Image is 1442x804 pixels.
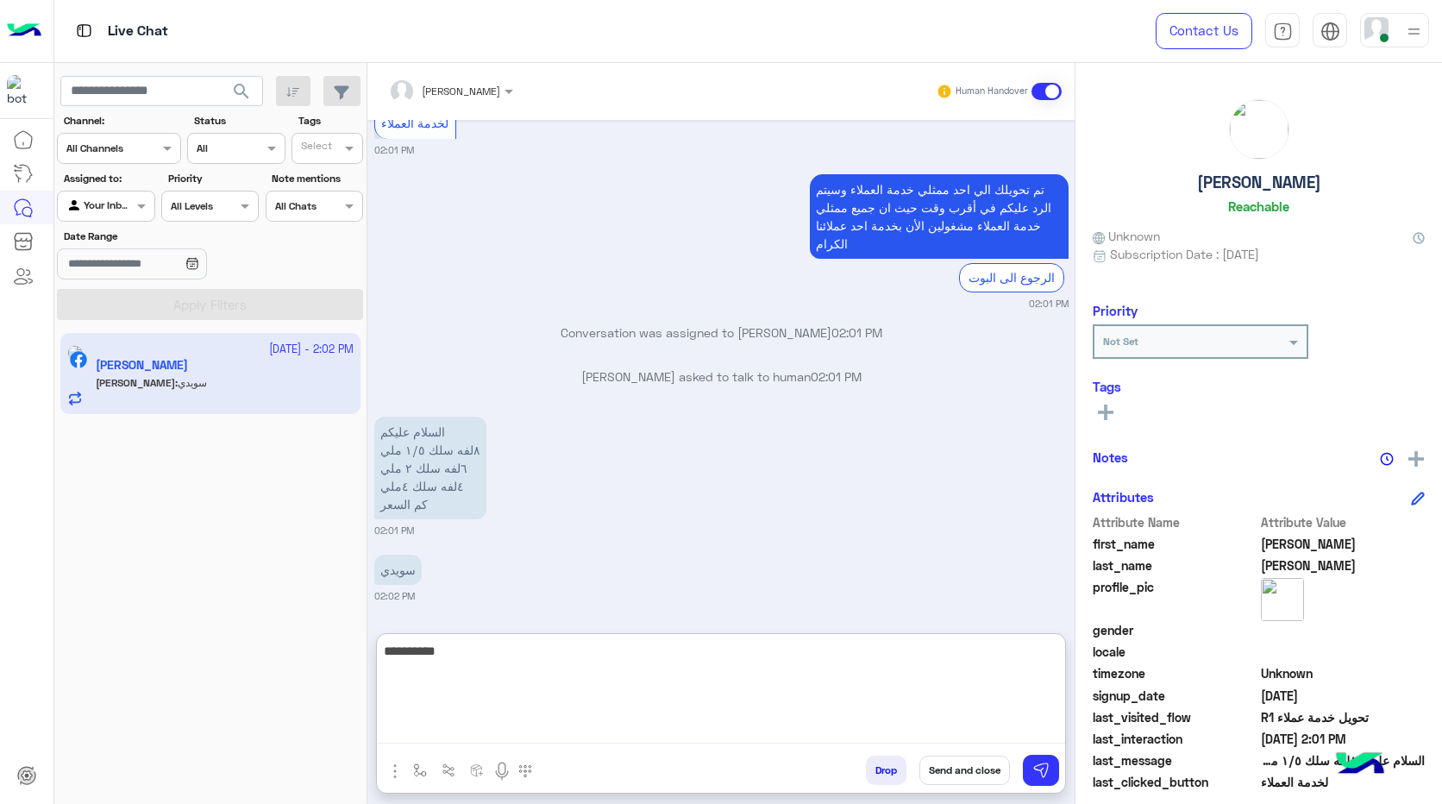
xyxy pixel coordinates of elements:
[1230,100,1288,159] img: picture
[470,763,484,777] img: create order
[1093,578,1257,618] span: profile_pic
[1093,687,1257,705] span: signup_date
[810,174,1069,259] p: 20/9/2025, 2:01 PM
[1093,751,1257,769] span: last_message
[374,143,414,157] small: 02:01 PM
[1261,556,1426,575] span: ابو عامر
[442,763,455,777] img: Trigger scenario
[1110,245,1259,263] span: Subscription Date : [DATE]
[492,761,512,782] img: send voice note
[811,369,862,384] span: 02:01 PM
[1093,303,1138,318] h6: Priority
[1093,489,1154,505] h6: Attributes
[406,756,435,784] button: select flow
[1403,21,1425,42] img: profile
[1261,621,1426,639] span: null
[108,20,168,43] p: Live Chat
[221,76,263,113] button: search
[1093,556,1257,575] span: last_name
[57,289,363,320] button: Apply Filters
[64,229,257,244] label: Date Range
[1032,762,1050,779] img: send message
[956,85,1028,98] small: Human Handover
[1261,730,1426,748] span: 2025-09-20T11:01:43.209Z
[1093,535,1257,553] span: first_name
[381,116,448,130] span: لخدمة العملاء
[168,171,257,186] label: Priority
[1261,578,1304,621] img: picture
[1093,449,1128,465] h6: Notes
[374,524,414,537] small: 02:01 PM
[463,756,492,784] button: create order
[374,417,486,519] p: 20/9/2025, 2:01 PM
[1364,17,1389,41] img: userImage
[1261,643,1426,661] span: null
[959,263,1064,292] div: الرجوع الى البوت
[194,113,283,129] label: Status
[1320,22,1340,41] img: tab
[374,323,1069,342] p: Conversation was assigned to [PERSON_NAME]
[1093,227,1160,245] span: Unknown
[422,85,500,97] span: [PERSON_NAME]
[866,756,906,785] button: Drop
[1228,198,1289,214] h6: Reachable
[1261,773,1426,791] span: لخدمة العملاء
[1408,451,1424,467] img: add
[518,764,532,778] img: make a call
[1197,173,1321,192] h5: [PERSON_NAME]
[374,555,422,585] p: 20/9/2025, 2:02 PM
[298,113,361,129] label: Tags
[1261,708,1426,726] span: تحويل خدمة عملاء R1
[413,763,427,777] img: select flow
[1093,773,1257,791] span: last_clicked_button
[1380,452,1394,466] img: notes
[1330,735,1390,795] img: hulul-logo.png
[1093,664,1257,682] span: timezone
[831,325,882,340] span: 02:01 PM
[1261,664,1426,682] span: Unknown
[919,756,1010,785] button: Send and close
[1093,643,1257,661] span: locale
[64,171,153,186] label: Assigned to:
[1261,513,1426,531] span: Attribute Value
[435,756,463,784] button: Trigger scenario
[1093,621,1257,639] span: gender
[231,81,252,102] span: search
[1156,13,1252,49] a: Contact Us
[1029,297,1069,311] small: 02:01 PM
[1093,730,1257,748] span: last_interaction
[1261,751,1426,769] span: السلام عليكم ٨لفه سلك ١/٥ ملي ٦لفه سلك ٢ ملي ٤لفه سلك ٤ملي كم السعر
[64,113,179,129] label: Channel:
[1261,687,1426,705] span: 2025-09-20T11:01:13.386Z
[374,589,415,603] small: 02:02 PM
[1093,708,1257,726] span: last_visited_flow
[7,75,38,106] img: 322208621163248
[385,761,405,782] img: send attachment
[272,171,360,186] label: Note mentions
[1265,13,1300,49] a: tab
[1261,535,1426,553] span: عبدالله
[1093,513,1257,531] span: Attribute Name
[73,20,95,41] img: tab
[1093,379,1425,394] h6: Tags
[298,138,332,158] div: Select
[1273,22,1293,41] img: tab
[374,367,1069,386] p: [PERSON_NAME] asked to talk to human
[7,13,41,49] img: Logo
